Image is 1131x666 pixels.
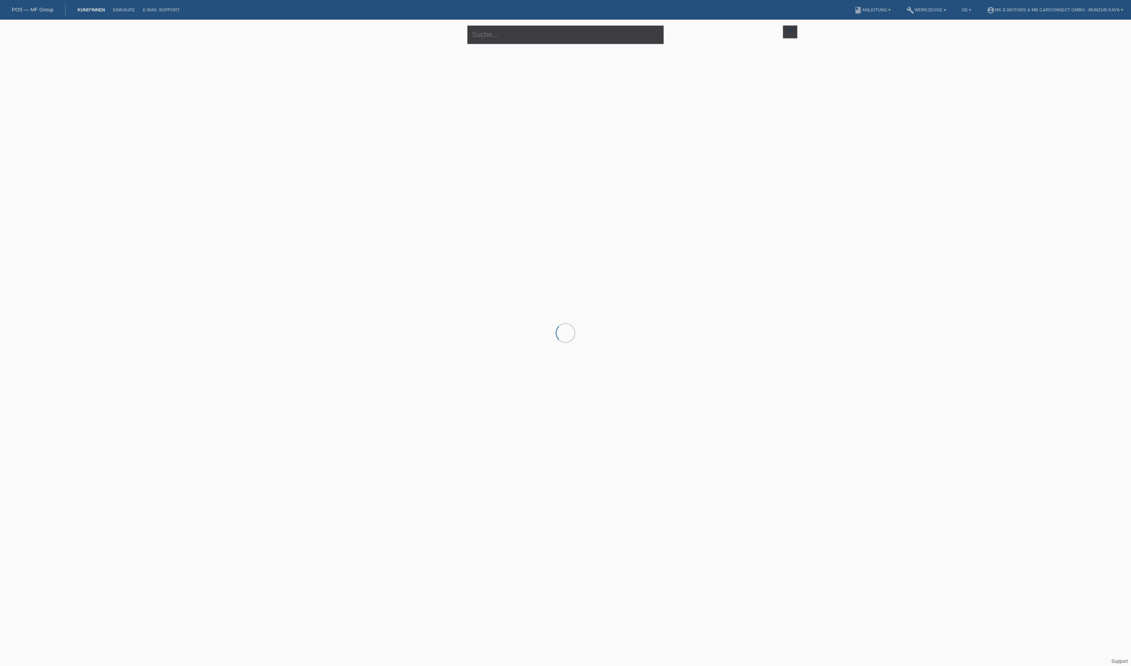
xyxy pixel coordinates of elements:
a: buildWerkzeuge ▾ [902,7,950,12]
input: Suche... [467,26,664,44]
a: DE ▾ [958,7,975,12]
i: account_circle [987,6,995,14]
i: filter_list [786,27,794,36]
a: E-Mail Support [139,7,184,12]
i: book [854,6,862,14]
i: build [906,6,914,14]
a: POS — MF Group [12,7,53,13]
a: bookAnleitung ▾ [850,7,895,12]
a: account_circleMK E-MOTORS & MB CarConnect GmbH - Munzur Kaya ▾ [983,7,1127,12]
a: Einkäufe [109,7,139,12]
a: Support [1111,659,1128,664]
a: Kund*innen [73,7,109,12]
